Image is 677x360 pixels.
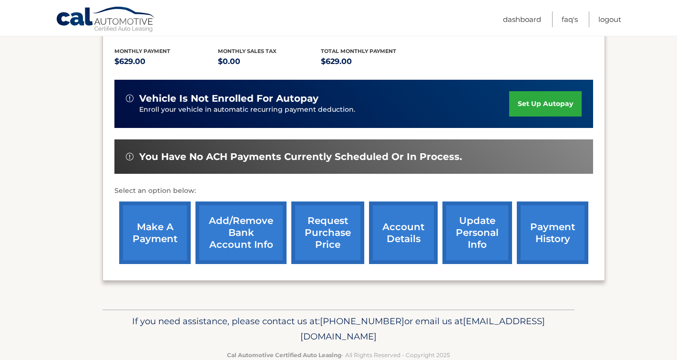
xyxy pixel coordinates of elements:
[114,48,170,54] span: Monthly Payment
[300,316,545,342] span: [EMAIL_ADDRESS][DOMAIN_NAME]
[109,314,568,344] p: If you need assistance, please contact us at: or email us at
[369,201,438,264] a: account details
[562,11,578,27] a: FAQ's
[119,201,191,264] a: make a payment
[321,48,396,54] span: Total Monthly Payment
[321,55,424,68] p: $629.00
[139,105,509,115] p: Enroll your vehicle in automatic recurring payment deduction.
[509,91,582,116] a: set up autopay
[517,201,588,264] a: payment history
[320,316,404,327] span: [PHONE_NUMBER]
[56,6,156,34] a: Cal Automotive
[218,48,277,54] span: Monthly sales Tax
[503,11,541,27] a: Dashboard
[139,93,318,105] span: vehicle is not enrolled for autopay
[442,201,512,264] a: update personal info
[227,351,341,359] strong: Cal Automotive Certified Auto Leasing
[598,11,621,27] a: Logout
[126,153,133,160] img: alert-white.svg
[109,350,568,360] p: - All Rights Reserved - Copyright 2025
[195,201,287,264] a: Add/Remove bank account info
[218,55,321,68] p: $0.00
[126,95,133,102] img: alert-white.svg
[114,185,593,197] p: Select an option below:
[291,201,364,264] a: request purchase price
[139,151,462,163] span: You have no ACH payments currently scheduled or in process.
[114,55,218,68] p: $629.00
